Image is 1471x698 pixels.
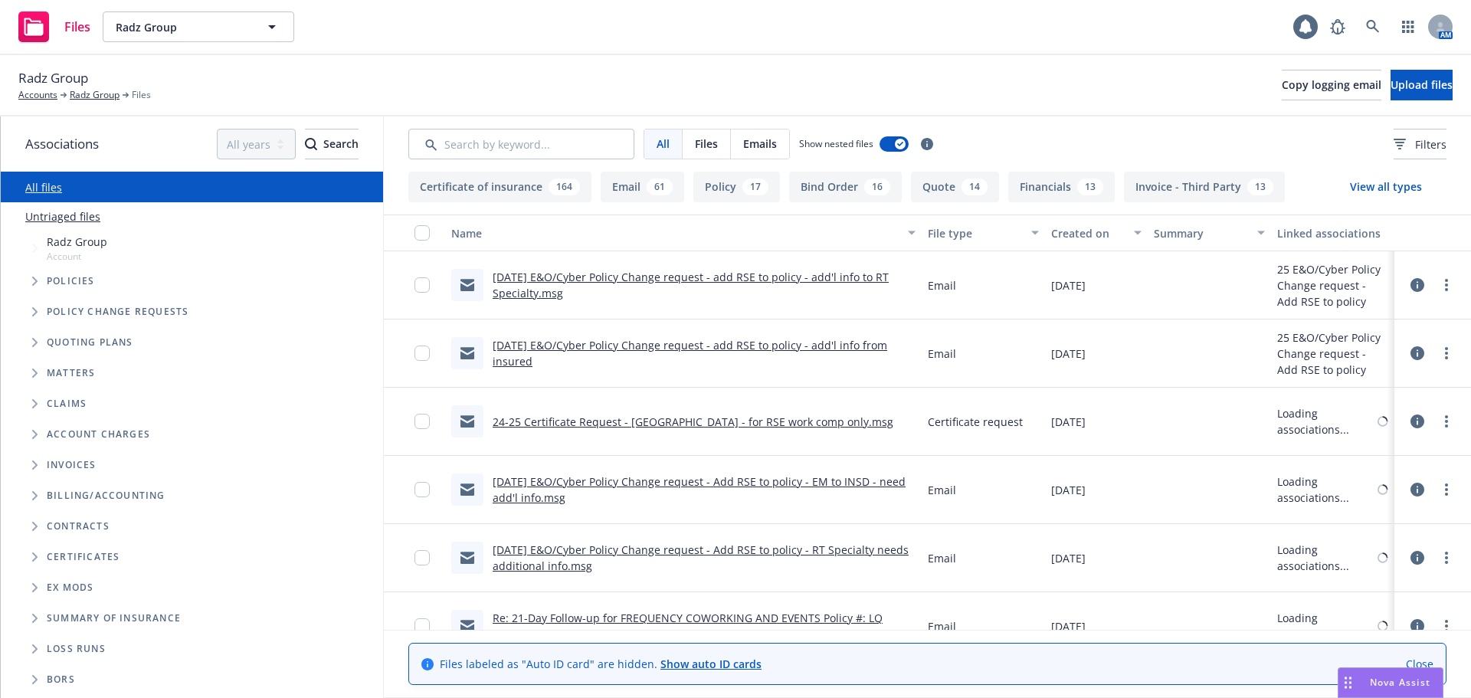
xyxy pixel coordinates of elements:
[47,522,110,531] span: Contracts
[1338,668,1358,697] div: Drag to move
[1008,172,1115,202] button: Financials
[414,346,430,361] input: Toggle Row Selected
[25,208,100,224] a: Untriaged files
[1338,667,1443,698] button: Nova Assist
[1282,77,1381,92] span: Copy logging email
[799,137,873,150] span: Show nested files
[647,179,673,195] div: 61
[1277,474,1375,506] div: Loading associations...
[1394,129,1446,159] button: Filters
[743,136,777,152] span: Emails
[305,129,359,159] div: Search
[70,88,120,102] a: Radz Group
[47,277,95,286] span: Policies
[47,250,107,263] span: Account
[657,136,670,152] span: All
[132,88,151,102] span: Files
[1325,172,1446,202] button: View all types
[414,225,430,241] input: Select all
[1358,11,1388,42] a: Search
[1051,225,1125,241] div: Created on
[928,618,956,634] span: Email
[928,414,1023,430] span: Certificate request
[493,542,909,573] a: [DATE] E&O/Cyber Policy Change request - Add RSE to policy - RT Specialty needs additional info.msg
[25,134,99,154] span: Associations
[1051,482,1086,498] span: [DATE]
[1437,344,1456,362] a: more
[1154,225,1248,241] div: Summary
[1277,261,1388,310] div: 25 E&O/Cyber Policy Change request - Add RSE to policy
[1,231,383,480] div: Tree Example
[414,550,430,565] input: Toggle Row Selected
[18,68,88,88] span: Radz Group
[1247,179,1273,195] div: 13
[1077,179,1103,195] div: 13
[1391,77,1453,92] span: Upload files
[1051,346,1086,362] span: [DATE]
[493,611,883,641] a: Re: 21-Day Follow-up for FREQUENCY COWORKING AND EVENTS Policy #: LQ 2013480A
[1437,276,1456,294] a: more
[47,430,150,439] span: Account charges
[911,172,999,202] button: Quote
[789,172,902,202] button: Bind Order
[305,129,359,159] button: SearchSearch
[493,474,906,505] a: [DATE] E&O/Cyber Policy Change request - Add RSE to policy - EM to INSD - need add'l info.msg
[1277,405,1375,437] div: Loading associations...
[18,88,57,102] a: Accounts
[1277,329,1388,378] div: 25 E&O/Cyber Policy Change request - Add RSE to policy
[408,129,634,159] input: Search by keyword...
[928,482,956,498] span: Email
[742,179,768,195] div: 17
[305,138,317,150] svg: Search
[928,277,956,293] span: Email
[493,270,889,300] a: [DATE] E&O/Cyber Policy Change request - add RSE to policy - add'l info to RT Specialty.msg
[1051,550,1086,566] span: [DATE]
[47,552,120,562] span: Certificates
[660,657,762,671] a: Show auto ID cards
[47,399,87,408] span: Claims
[962,179,988,195] div: 14
[1051,618,1086,634] span: [DATE]
[1148,215,1271,251] button: Summary
[1406,656,1433,672] a: Close
[408,172,591,202] button: Certificate of insurance
[1393,11,1423,42] a: Switch app
[47,675,75,684] span: BORs
[1045,215,1148,251] button: Created on
[864,179,890,195] div: 16
[25,180,62,195] a: All files
[1282,70,1381,100] button: Copy logging email
[47,234,107,250] span: Radz Group
[47,614,181,623] span: Summary of insurance
[922,215,1045,251] button: File type
[1415,136,1446,152] span: Filters
[47,644,106,654] span: Loss Runs
[493,338,887,369] a: [DATE] E&O/Cyber Policy Change request - add RSE to policy - add'l info from insured
[414,482,430,497] input: Toggle Row Selected
[116,19,248,35] span: Radz Group
[1394,136,1446,152] span: Filters
[601,172,684,202] button: Email
[440,656,762,672] span: Files labeled as "Auto ID card" are hidden.
[1051,277,1086,293] span: [DATE]
[928,550,956,566] span: Email
[47,307,188,316] span: Policy change requests
[1051,414,1086,430] span: [DATE]
[47,369,95,378] span: Matters
[693,172,780,202] button: Policy
[47,338,133,347] span: Quoting plans
[928,346,956,362] span: Email
[1437,549,1456,567] a: more
[1437,412,1456,431] a: more
[1370,676,1430,689] span: Nova Assist
[414,414,430,429] input: Toggle Row Selected
[695,136,718,152] span: Files
[1437,480,1456,499] a: more
[928,225,1022,241] div: File type
[493,415,893,429] a: 24-25 Certificate Request - [GEOGRAPHIC_DATA] - for RSE work comp only.msg
[47,491,165,500] span: Billing/Accounting
[1437,617,1456,635] a: more
[1271,215,1394,251] button: Linked associations
[1391,70,1453,100] button: Upload files
[47,583,93,592] span: Ex Mods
